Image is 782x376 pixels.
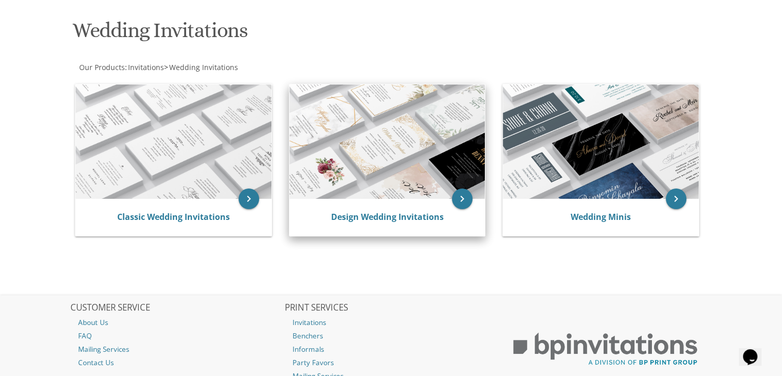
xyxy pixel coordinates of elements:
a: Party Favors [285,356,498,369]
a: About Us [70,316,283,329]
img: BP Print Group [499,323,712,375]
h2: CUSTOMER SERVICE [70,303,283,313]
a: Invitations [127,62,164,72]
iframe: chat widget [739,335,772,366]
h2: PRINT SERVICES [285,303,498,313]
span: Wedding Invitations [169,62,238,72]
a: FAQ [70,329,283,343]
a: Informals [285,343,498,356]
img: Classic Wedding Invitations [76,84,271,199]
a: Design Wedding Invitations [331,211,443,223]
a: keyboard_arrow_right [239,189,259,209]
div: : [70,62,391,73]
h1: Wedding Invitations [72,19,492,49]
a: Our Products [78,62,125,72]
img: Design Wedding Invitations [289,84,485,199]
a: Benchers [285,329,498,343]
a: Contact Us [70,356,283,369]
span: > [164,62,238,72]
a: Wedding Minis [571,211,631,223]
a: Wedding Invitations [168,62,238,72]
span: Invitations [128,62,164,72]
a: Mailing Services [70,343,283,356]
img: Wedding Minis [503,84,699,199]
a: keyboard_arrow_right [666,189,686,209]
a: Invitations [285,316,498,329]
a: Classic Wedding Invitations [117,211,230,223]
a: keyboard_arrow_right [452,189,472,209]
